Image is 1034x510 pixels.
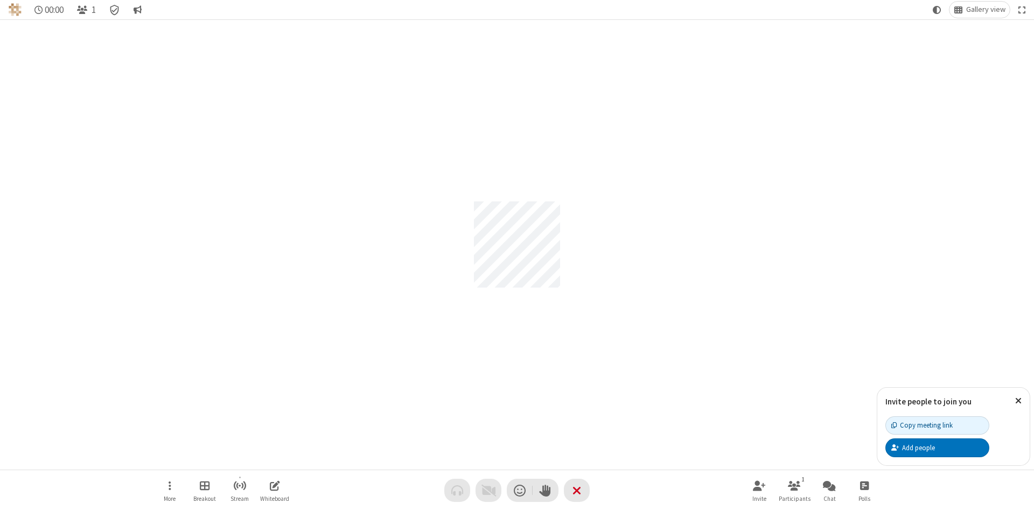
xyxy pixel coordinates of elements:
[193,495,216,502] span: Breakout
[949,2,1010,18] button: Change layout
[72,2,100,18] button: Open participant list
[188,475,221,506] button: Manage Breakout Rooms
[778,475,811,506] button: Open participant list
[885,396,972,407] label: Invite people to join you
[752,495,766,502] span: Invite
[564,479,590,502] button: End or leave meeting
[153,475,186,506] button: Open menu
[743,475,775,506] button: Invite participants (Alt+I)
[1007,388,1030,414] button: Close popover
[891,420,953,430] div: Copy meeting link
[1014,2,1030,18] button: Fullscreen
[813,475,846,506] button: Open chat
[885,416,989,435] button: Copy meeting link
[779,495,811,502] span: Participants
[164,495,176,502] span: More
[258,475,291,506] button: Open shared whiteboard
[30,2,68,18] div: Timer
[966,5,1005,14] span: Gallery view
[507,479,533,502] button: Send a reaction
[885,438,989,457] button: Add people
[928,2,946,18] button: Using system theme
[104,2,125,18] div: Meeting details Encryption enabled
[223,475,256,506] button: Start streaming
[823,495,836,502] span: Chat
[533,479,558,502] button: Raise hand
[9,3,22,16] img: QA Selenium DO NOT DELETE OR CHANGE
[476,479,501,502] button: Video
[45,5,64,15] span: 00:00
[848,475,881,506] button: Open poll
[129,2,146,18] button: Conversation
[260,495,289,502] span: Whiteboard
[230,495,249,502] span: Stream
[444,479,470,502] button: Audio problem - check your Internet connection or call by phone
[799,474,808,484] div: 1
[858,495,870,502] span: Polls
[92,5,96,15] span: 1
